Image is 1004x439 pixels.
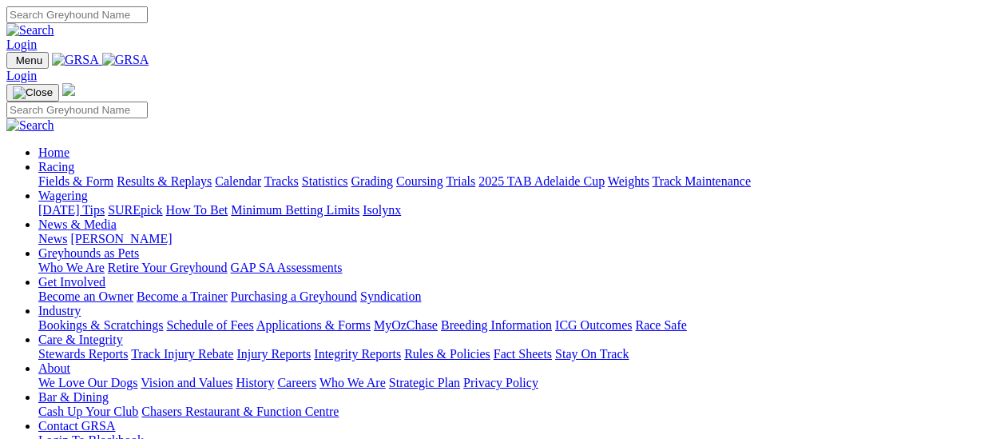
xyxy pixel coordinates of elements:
[215,174,261,188] a: Calendar
[231,261,343,274] a: GAP SA Assessments
[38,275,105,289] a: Get Involved
[231,289,357,303] a: Purchasing a Greyhound
[264,174,299,188] a: Tracks
[16,54,42,66] span: Menu
[166,203,228,217] a: How To Bet
[404,347,490,361] a: Rules & Policies
[38,160,74,174] a: Racing
[38,405,998,419] div: Bar & Dining
[6,118,54,133] img: Search
[38,246,139,260] a: Greyhounds as Pets
[38,376,137,389] a: We Love Our Dogs
[108,203,162,217] a: SUREpick
[38,146,69,159] a: Home
[38,333,123,346] a: Care & Integrity
[6,38,37,51] a: Login
[117,174,212,188] a: Results & Replays
[38,232,67,245] a: News
[256,318,371,332] a: Applications & Forms
[396,174,443,188] a: Coursing
[166,318,253,332] a: Schedule of Fees
[446,174,475,188] a: Trials
[38,261,998,275] div: Greyhounds as Pets
[277,376,316,389] a: Careers
[38,347,998,361] div: Care & Integrity
[131,347,233,361] a: Track Injury Rebate
[6,52,49,69] button: Toggle navigation
[38,318,163,332] a: Bookings & Scratchings
[6,84,59,102] button: Toggle navigation
[141,405,339,418] a: Chasers Restaurant & Function Centre
[38,289,133,303] a: Become an Owner
[141,376,232,389] a: Vision and Values
[38,376,998,390] div: About
[236,347,311,361] a: Injury Reports
[38,189,88,202] a: Wagering
[52,53,99,67] img: GRSA
[38,203,998,218] div: Wagering
[555,318,632,332] a: ICG Outcomes
[363,203,401,217] a: Isolynx
[6,23,54,38] img: Search
[38,361,70,375] a: About
[463,376,538,389] a: Privacy Policy
[38,419,115,433] a: Contact GRSA
[351,174,393,188] a: Grading
[635,318,686,332] a: Race Safe
[494,347,552,361] a: Fact Sheets
[38,232,998,246] div: News & Media
[62,83,75,96] img: logo-grsa-white.png
[38,390,109,404] a: Bar & Dining
[236,376,274,389] a: History
[555,347,629,361] a: Stay On Track
[6,6,148,23] input: Search
[38,304,81,317] a: Industry
[38,289,998,304] div: Get Involved
[231,203,359,217] a: Minimum Betting Limits
[478,174,605,188] a: 2025 TAB Adelaide Cup
[653,174,751,188] a: Track Maintenance
[108,261,228,274] a: Retire Your Greyhound
[38,203,105,217] a: [DATE] Tips
[302,174,348,188] a: Statistics
[38,347,128,361] a: Stewards Reports
[102,53,149,67] img: GRSA
[38,174,998,189] div: Racing
[13,86,53,99] img: Close
[38,174,113,188] a: Fields & Form
[38,261,105,274] a: Who We Are
[389,376,460,389] a: Strategic Plan
[137,289,228,303] a: Become a Trainer
[70,232,172,245] a: [PERSON_NAME]
[360,289,421,303] a: Syndication
[38,218,117,231] a: News & Media
[314,347,401,361] a: Integrity Reports
[319,376,386,389] a: Who We Are
[38,405,138,418] a: Cash Up Your Club
[441,318,552,332] a: Breeding Information
[608,174,649,188] a: Weights
[6,69,37,82] a: Login
[374,318,438,332] a: MyOzChase
[38,318,998,333] div: Industry
[6,102,148,118] input: Search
